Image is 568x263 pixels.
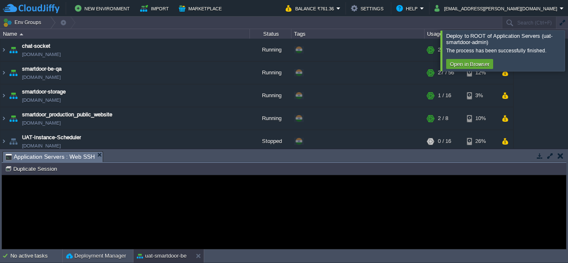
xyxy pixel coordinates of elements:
[5,152,95,162] span: Application Servers : Web SSH
[250,130,291,152] div: Stopped
[22,133,81,142] a: UAT-Instance-Scheduler
[438,84,451,107] div: 1 / 16
[0,130,7,152] img: AMDAwAAAACH5BAEAAAAALAAAAAABAAEAAAICRAEAOw==
[286,3,336,13] button: Balance ₹761.36
[351,3,386,13] button: Settings
[75,3,132,13] button: New Environment
[533,230,560,255] iframe: chat widget
[179,3,224,13] button: Marketplace
[22,96,61,104] span: [DOMAIN_NAME]
[1,29,249,39] div: Name
[0,107,7,130] img: AMDAwAAAACH5BAEAAAAALAAAAAABAAEAAAICRAEAOw==
[438,130,451,152] div: 0 / 16
[438,61,454,84] div: 27 / 56
[446,47,563,54] div: The process has been successfully finished.
[7,84,19,107] img: AMDAwAAAACH5BAEAAAAALAAAAAABAAEAAAICRAEAOw==
[137,252,187,260] button: uat-smartdoor-be
[22,73,61,81] a: [DOMAIN_NAME]
[5,165,59,172] button: Duplicate Session
[467,61,494,84] div: 12%
[66,252,126,260] button: Deployment Manager
[7,39,19,61] img: AMDAwAAAACH5BAEAAAAALAAAAAABAAEAAAICRAEAOw==
[250,107,291,130] div: Running
[0,61,7,84] img: AMDAwAAAACH5BAEAAAAALAAAAAABAAEAAAICRAEAOw==
[22,142,61,150] a: [DOMAIN_NAME]
[425,29,513,39] div: Usage
[22,50,61,59] a: [DOMAIN_NAME]
[396,3,420,13] button: Help
[22,119,61,127] a: [DOMAIN_NAME]
[10,249,62,263] div: No active tasks
[20,33,23,35] img: AMDAwAAAACH5BAEAAAAALAAAAAABAAEAAAICRAEAOw==
[22,42,50,50] a: chat-socket
[7,107,19,130] img: AMDAwAAAACH5BAEAAAAALAAAAAABAAEAAAICRAEAOw==
[0,39,7,61] img: AMDAwAAAACH5BAEAAAAALAAAAAABAAEAAAICRAEAOw==
[7,61,19,84] img: AMDAwAAAACH5BAEAAAAALAAAAAABAAEAAAICRAEAOw==
[22,111,112,119] a: smartdoor_production_public_website
[250,84,291,107] div: Running
[250,61,291,84] div: Running
[435,3,560,13] button: [EMAIL_ADDRESS][PERSON_NAME][DOMAIN_NAME]
[446,33,553,45] span: Deploy to ROOT of Application Servers (uat-smartdoor-admin)
[22,88,66,96] a: smartdoor-storage
[250,29,291,39] div: Status
[467,107,494,130] div: 10%
[467,130,494,152] div: 26%
[438,39,451,61] div: 2 / 32
[250,39,291,61] div: Running
[3,3,59,14] img: CloudJiffy
[140,3,171,13] button: Import
[22,65,62,73] a: smartdoor-be-qa
[438,107,448,130] div: 2 / 8
[7,130,19,152] img: AMDAwAAAACH5BAEAAAAALAAAAAABAAEAAAICRAEAOw==
[292,29,424,39] div: Tags
[3,17,44,28] button: Env Groups
[467,84,494,107] div: 3%
[447,60,492,68] button: Open in Browser
[0,84,7,107] img: AMDAwAAAACH5BAEAAAAALAAAAAABAAEAAAICRAEAOw==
